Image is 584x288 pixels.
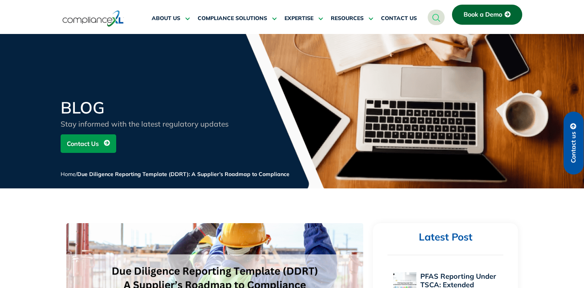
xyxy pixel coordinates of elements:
a: CONTACT US [381,9,417,28]
span: Stay informed with the latest regulatory updates [61,119,229,129]
a: COMPLIANCE SOLUTIONS [198,9,277,28]
a: navsearch-button [428,10,445,25]
a: Home [61,171,76,178]
span: / [61,171,289,178]
span: Contact us [570,132,577,163]
span: RESOURCES [331,15,364,22]
a: Contact Us [61,134,116,153]
span: EXPERTISE [284,15,313,22]
a: ABOUT US [152,9,190,28]
span: CONTACT US [381,15,417,22]
h2: BLOG [61,100,246,116]
a: RESOURCES [331,9,373,28]
img: logo-one.svg [63,10,124,27]
a: Book a Demo [452,5,522,25]
a: EXPERTISE [284,9,323,28]
span: COMPLIANCE SOLUTIONS [198,15,267,22]
span: ABOUT US [152,15,180,22]
a: Contact us [564,112,584,174]
span: Contact Us [67,136,99,151]
span: Book a Demo [464,11,502,18]
h2: Latest Post [388,231,503,244]
span: Due Diligence Reporting Template (DDRT): A Supplier’s Roadmap to Compliance [77,171,289,178]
